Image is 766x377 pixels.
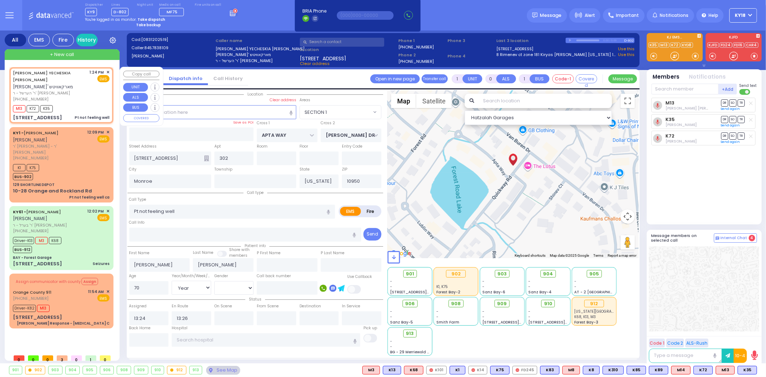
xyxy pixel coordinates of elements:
[478,94,612,108] input: Search location
[562,366,580,374] div: ALS KJ
[716,366,735,374] div: ALS
[416,94,452,108] button: Show satellite imagery
[624,38,635,43] div: D-802
[589,270,599,278] span: 905
[13,222,85,228] span: ר' בערל - ר' [PERSON_NAME]
[575,314,596,320] span: K68, K13, M3
[300,106,371,118] span: SECTION 1
[363,228,381,241] button: Send
[204,155,209,161] span: Other building occupants
[49,237,61,244] span: K68
[13,164,25,171] span: K1
[665,106,729,111] span: Levy Friedman
[482,284,484,289] span: -
[528,320,596,325] span: [STREET_ADDRESS][PERSON_NAME]
[516,368,519,372] img: red-radio-icon.svg
[362,366,380,374] div: M3
[540,366,560,374] div: BLS
[257,273,291,279] label: Call back number
[447,38,494,44] span: Phone 3
[603,366,624,374] div: BLS
[608,74,637,83] button: Message
[300,303,321,309] label: Destination
[528,309,530,314] span: -
[390,320,413,325] span: Sanz Bay-5
[530,74,549,83] button: BUS
[621,235,635,250] button: Drag Pegman onto the map to open Street View
[721,99,728,106] span: DR
[28,11,76,20] img: Logo
[172,273,211,279] div: Year/Month/Week/Day
[13,209,26,215] span: KY61 -
[618,52,635,58] a: Use this
[666,339,684,348] button: Code 2
[616,12,639,19] span: Important
[57,355,68,361] span: 3
[131,45,213,51] label: Caller:
[215,52,297,58] label: [PERSON_NAME]' מארקאוויטש
[214,144,221,149] label: Apt
[215,58,297,64] label: ר' הערשל - ר' [PERSON_NAME]
[665,100,674,106] a: M13
[337,11,394,20] input: (000)000-00000
[685,339,709,348] button: ALS-Rush
[100,366,114,374] div: 906
[390,344,393,349] span: -
[16,279,81,284] span: Assign communicator with county
[25,366,45,374] div: 902
[436,320,459,325] span: Smith Farm
[14,355,24,361] span: 0
[66,366,80,374] div: 904
[106,129,110,135] span: ✕
[406,270,414,278] span: 901
[497,300,507,307] span: 909
[257,303,279,309] label: From Scene
[497,46,534,52] a: [STREET_ADDRESS]
[129,273,136,279] label: Age
[123,93,148,102] button: ALS
[342,303,360,309] label: In Service
[391,94,416,108] button: Show street map
[83,366,97,374] div: 905
[734,349,747,363] button: 10-4
[129,144,157,149] label: Street Address
[97,135,110,143] span: EMS
[422,74,448,83] button: Transfer call
[13,143,85,155] span: ר' [PERSON_NAME] - ר' [PERSON_NAME]
[496,74,516,83] button: ALS
[129,167,137,172] label: City
[214,303,232,309] label: On Scene
[106,208,110,214] span: ✕
[342,167,347,172] label: ZIP
[93,261,110,266] div: Seizures
[245,297,265,302] span: Status
[671,366,691,374] div: ALS
[709,12,718,19] span: Help
[123,114,159,122] button: COVERED
[739,88,751,96] label: Turn off text
[75,115,110,120] div: Pt not feeling well
[214,167,232,172] label: Township
[13,215,47,222] span: [PERSON_NAME]
[13,228,48,234] span: [PHONE_NUMBER]
[111,8,129,16] span: D-802
[257,120,270,126] label: Cross 1
[735,12,746,19] span: KY18
[13,173,33,180] span: BUS-902
[482,314,484,320] span: -
[398,52,445,58] span: Phone 2
[436,314,438,320] span: -
[257,144,268,149] label: Room
[13,96,48,102] span: [PHONE_NUMBER]
[390,284,393,289] span: -
[706,36,762,41] label: KJFD
[540,12,562,19] span: Message
[398,59,434,64] label: [PHONE_NUMBER]
[406,330,414,337] span: 913
[241,243,269,248] span: Patient info
[653,73,680,81] button: Members
[13,255,52,260] div: BAY - Forest Garage
[85,17,136,22] span: You're logged in as monitor.
[300,55,346,61] span: [STREET_ADDRESS]
[575,309,731,314] span: New York Presbyterian Hospital- Columbia Campus 622, West 168th Street New York City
